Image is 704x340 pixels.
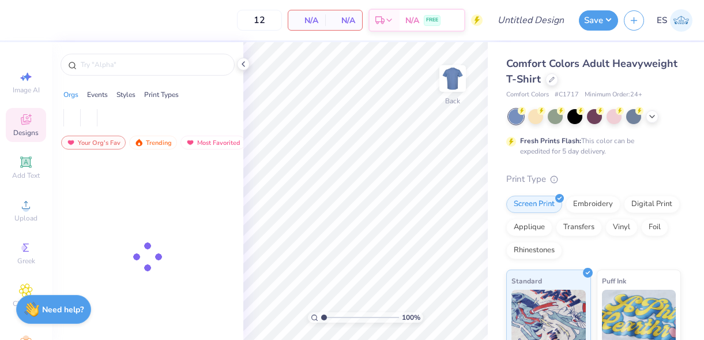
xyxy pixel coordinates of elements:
span: Comfort Colors [506,90,549,100]
span: Clipart & logos [6,299,46,317]
span: 100 % [402,312,420,323]
strong: Fresh Prints Flash: [520,136,581,145]
div: Styles [116,89,135,100]
strong: Need help? [42,304,84,315]
div: Print Type [506,173,681,186]
span: # C1717 [555,90,579,100]
span: Add Text [12,171,40,180]
img: trending.gif [134,139,144,147]
span: Comfort Colors Adult Heavyweight T-Shirt [506,57,677,86]
span: Image AI [13,85,40,95]
span: Minimum Order: 24 + [585,90,642,100]
div: Applique [506,219,552,236]
div: Your Org's Fav [61,136,126,150]
div: Rhinestones [506,242,562,259]
div: Back [445,96,460,106]
div: Print Types [144,89,179,100]
a: ES [657,9,692,32]
img: Back [441,67,464,90]
div: Most Favorited [180,136,246,150]
div: Events [87,89,108,100]
input: – – [237,10,282,31]
img: most_fav.gif [66,139,76,147]
button: Save [579,10,618,31]
div: This color can be expedited for 5 day delivery. [520,136,662,156]
input: Untitled Design [488,9,573,32]
div: Orgs [63,89,78,100]
span: N/A [405,14,419,27]
span: ES [657,14,667,27]
img: most_fav.gif [186,139,195,147]
div: Vinyl [605,219,638,236]
div: Embroidery [566,196,620,213]
div: Foil [641,219,668,236]
div: Screen Print [506,196,562,213]
span: Designs [13,128,39,137]
div: Trending [129,136,177,150]
span: Standard [511,275,542,287]
input: Try "Alpha" [80,59,227,70]
span: Puff Ink [602,275,626,287]
div: Digital Print [624,196,680,213]
span: N/A [295,14,318,27]
span: N/A [332,14,355,27]
img: Eliza Saephan [670,9,692,32]
span: Upload [14,214,37,223]
div: Transfers [556,219,602,236]
span: Greek [17,256,35,266]
span: FREE [426,16,438,24]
